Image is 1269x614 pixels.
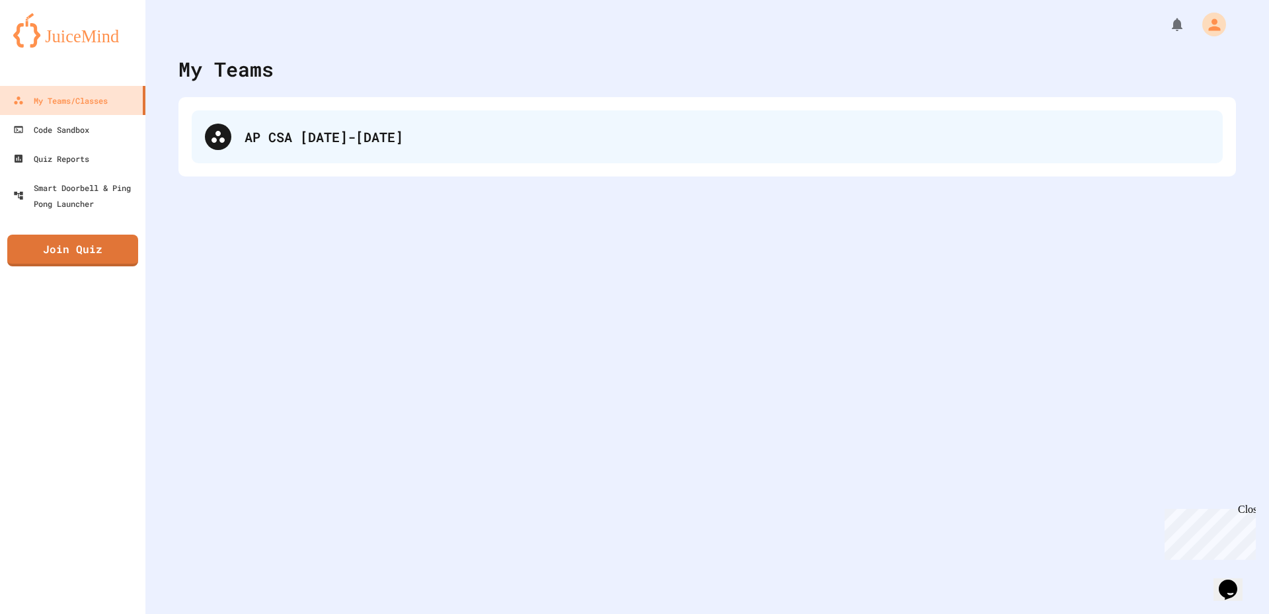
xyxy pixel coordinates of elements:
a: Join Quiz [7,235,138,266]
div: My Teams [178,54,274,84]
img: logo-orange.svg [13,13,132,48]
div: My Notifications [1145,13,1188,36]
div: AP CSA [DATE]-[DATE] [245,127,1210,147]
div: My Account [1188,9,1229,40]
div: Quiz Reports [13,151,89,167]
iframe: chat widget [1213,561,1256,601]
iframe: chat widget [1159,504,1256,560]
div: AP CSA [DATE]-[DATE] [192,110,1223,163]
div: Chat with us now!Close [5,5,91,84]
div: Code Sandbox [13,122,89,137]
div: Smart Doorbell & Ping Pong Launcher [13,180,140,211]
div: My Teams/Classes [13,93,108,108]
